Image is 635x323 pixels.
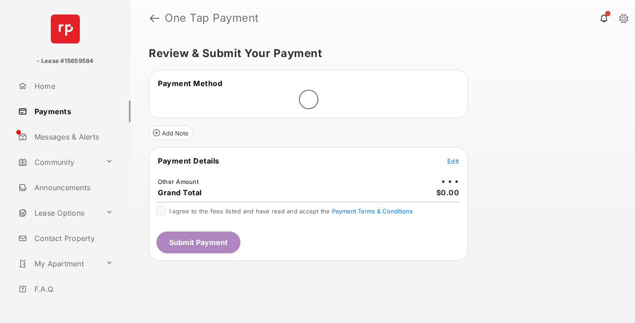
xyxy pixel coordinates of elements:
a: Lease Options [15,202,102,224]
button: Add Note [149,125,193,140]
a: Announcements [15,177,131,198]
p: - Lease #15659584 [37,57,93,66]
a: F.A.Q. [15,278,131,300]
a: My Apartment [15,253,102,275]
img: svg+xml;base64,PHN2ZyB4bWxucz0iaHR0cDovL3d3dy53My5vcmcvMjAwMC9zdmciIHdpZHRoPSI2NCIgaGVpZ2h0PSI2NC... [51,14,80,43]
span: Edit [447,157,459,165]
span: Payment Method [158,79,222,88]
span: Grand Total [158,188,202,197]
button: Edit [447,156,459,165]
span: Payment Details [158,156,220,165]
h5: Review & Submit Your Payment [149,48,610,59]
span: $0.00 [436,188,459,197]
a: Contact Property [15,227,131,249]
strong: One Tap Payment [165,13,259,24]
a: Home [15,75,131,97]
a: Messages & Alerts [15,126,131,148]
button: Submit Payment [156,231,240,253]
a: Payments [15,101,131,122]
button: I agree to the fees listed and have read and accept the [332,207,413,215]
a: Community [15,151,102,173]
td: Other Amount [157,178,199,186]
span: I agree to the fees listed and have read and accept the [169,207,413,215]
